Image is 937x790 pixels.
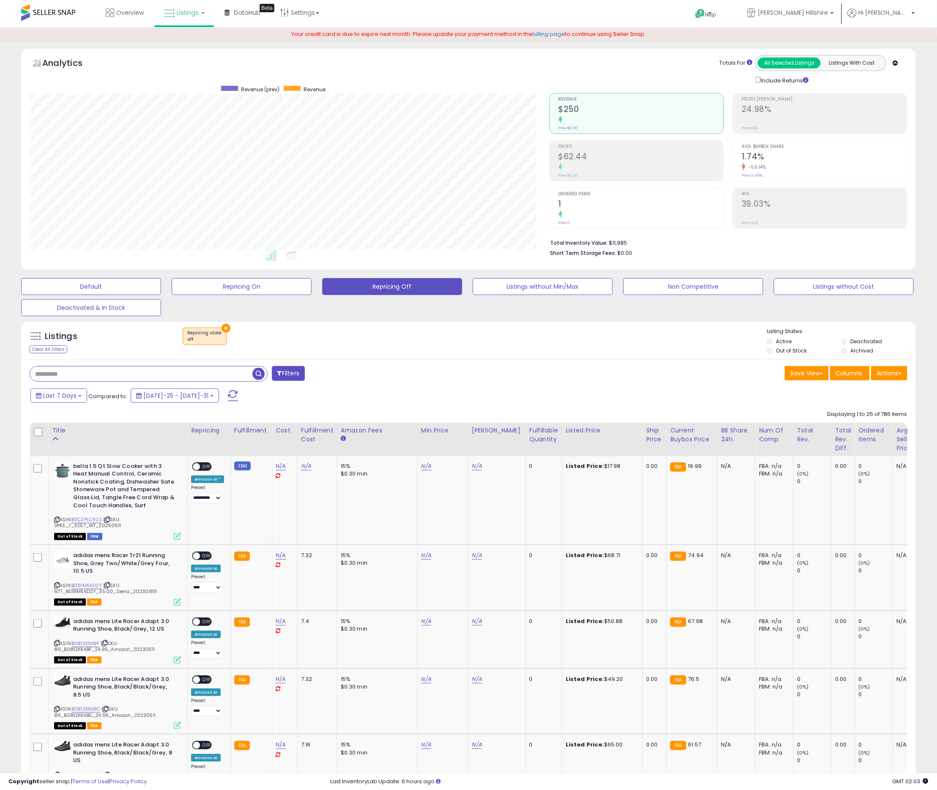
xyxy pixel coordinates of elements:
[742,104,907,116] h2: 24.98%
[896,462,924,470] div: N/A
[566,675,636,683] div: $49.20
[276,675,286,683] a: N/A
[721,675,749,683] div: N/A
[260,4,274,12] div: Tooltip anchor
[559,192,724,197] span: Ordered Items
[759,552,787,559] div: FBA: n/a
[172,278,312,295] button: Repricing On
[54,582,157,595] span: | SKU: 677_B091M5KD2Y_35.00_Sierra_20230819
[705,11,717,18] span: Help
[858,426,889,444] div: Ordered Items
[797,462,831,470] div: 0
[73,675,176,701] b: adidas mens Lite Racer Adapt 3.0 Running Shoe, Black/Black/Grey, 8.5 US
[797,741,831,749] div: 0
[719,59,752,67] div: Totals For
[688,551,704,559] span: 74.94
[646,426,663,444] div: Ship Price
[551,237,901,247] li: $11,985
[529,675,556,683] div: 0
[191,574,224,593] div: Preset:
[191,485,224,504] div: Preset:
[191,754,221,762] div: Amazon AI
[871,366,907,380] button: Actions
[759,618,787,625] div: FBA: n/a
[858,741,893,749] div: 0
[559,145,724,149] span: Profit
[670,741,686,750] small: FBA
[341,749,411,757] div: $0.30 min
[421,617,431,626] a: N/A
[721,618,749,625] div: N/A
[30,345,67,353] div: Clear All Filters
[858,618,893,625] div: 0
[835,462,848,470] div: 0.00
[341,618,411,625] div: 15%
[54,462,181,539] div: ASIN:
[421,551,431,560] a: N/A
[858,633,893,640] div: 0
[896,552,924,559] div: N/A
[8,777,39,785] strong: Copyright
[87,722,101,730] span: FBA
[341,552,411,559] div: 15%
[646,462,660,470] div: 0.00
[421,462,431,470] a: N/A
[472,675,482,683] a: N/A
[742,192,907,197] span: ROI
[234,741,250,750] small: FBA
[858,478,893,485] div: 0
[21,299,161,316] button: Deactivated & In Stock
[767,328,916,336] p: Listing States:
[341,683,411,691] div: $0.30 min
[8,778,147,786] div: seller snap | |
[776,347,807,354] label: Out of Stock
[472,426,522,435] div: [PERSON_NAME]
[797,675,831,683] div: 0
[54,640,155,653] span: | SKU: 89_B0812K6KBF_24.95_Amazon_20230511
[797,626,809,632] small: (0%)
[301,675,331,683] div: 7.32
[896,675,924,683] div: N/A
[759,675,787,683] div: FBA: n/a
[759,749,787,757] div: FBM: n/a
[688,675,700,683] span: 76.5
[559,220,570,225] small: Prev: 0
[759,426,790,444] div: Num of Comp.
[341,426,414,435] div: Amazon Fees
[472,741,482,749] a: N/A
[234,462,251,470] small: FBM
[858,691,893,698] div: 0
[276,617,286,626] a: N/A
[30,388,87,403] button: Last 7 Days
[54,741,71,752] img: 41zvA+zr4rS._SL40_.jpg
[73,462,176,511] b: bella 1.5 Qt Slow Cooker with 3 Heat Manual Control, Ceramic Nonstick Coating, Dishwasher Safe St...
[421,675,431,683] a: N/A
[54,618,71,629] img: 41ppbI5VwkL._SL40_.jpg
[341,559,411,567] div: $0.30 min
[646,675,660,683] div: 0.00
[43,391,77,400] span: Last 7 Days
[234,426,268,435] div: Fulfillment
[858,560,870,566] small: (0%)
[858,470,870,477] small: (0%)
[758,57,821,68] button: All Selected Listings
[291,30,646,38] span: Your credit card is due to expire next month. Please update your payment method in the to continu...
[742,220,758,225] small: Prev: N/A
[797,683,809,690] small: (0%)
[322,278,462,295] button: Repricing Off
[566,426,639,435] div: Listed Price
[529,462,556,470] div: 0
[559,152,724,163] h2: $62.44
[234,8,260,17] span: DataHub
[54,656,86,664] span: All listings that are currently out of stock and unavailable for purchase on Amazon
[847,8,915,27] a: Hi [PERSON_NAME]
[797,633,831,640] div: 0
[830,366,870,380] button: Columns
[835,741,848,749] div: 0.00
[797,560,809,566] small: (0%)
[87,599,101,606] span: FBA
[670,618,686,627] small: FBA
[187,336,222,342] div: off
[272,366,305,381] button: Filters
[341,470,411,478] div: $0.30 min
